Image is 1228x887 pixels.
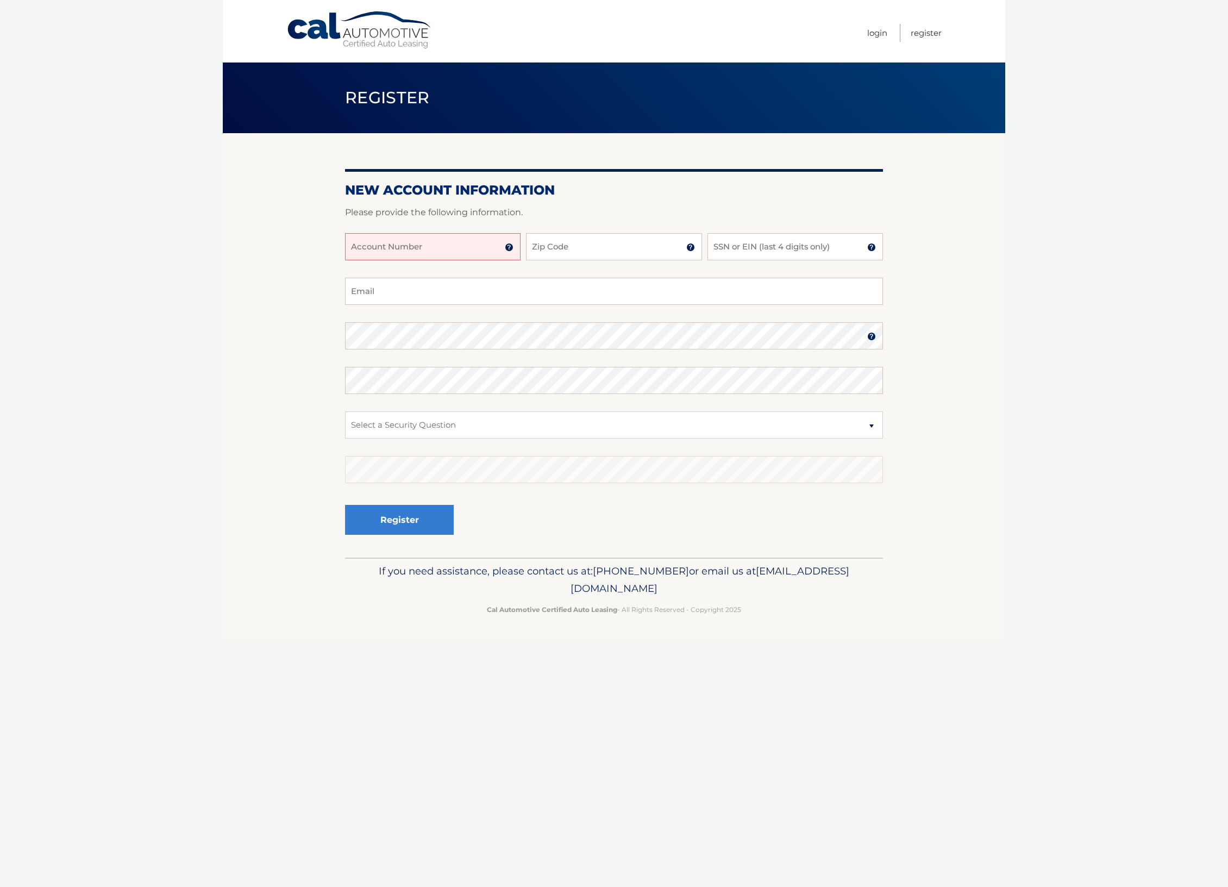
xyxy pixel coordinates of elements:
strong: Cal Automotive Certified Auto Leasing [487,605,617,614]
img: tooltip.svg [505,243,513,252]
p: Please provide the following information. [345,205,883,220]
span: [EMAIL_ADDRESS][DOMAIN_NAME] [571,565,849,595]
p: - All Rights Reserved - Copyright 2025 [352,604,876,615]
img: tooltip.svg [867,243,876,252]
input: Zip Code [526,233,701,260]
input: Email [345,278,883,305]
a: Cal Automotive [286,11,433,49]
span: [PHONE_NUMBER] [593,565,689,577]
input: SSN or EIN (last 4 digits only) [707,233,883,260]
img: tooltip.svg [867,332,876,341]
img: tooltip.svg [686,243,695,252]
span: Register [345,88,430,108]
p: If you need assistance, please contact us at: or email us at [352,563,876,597]
a: Register [911,24,942,42]
button: Register [345,505,454,535]
a: Login [867,24,887,42]
h2: New Account Information [345,182,883,198]
input: Account Number [345,233,521,260]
